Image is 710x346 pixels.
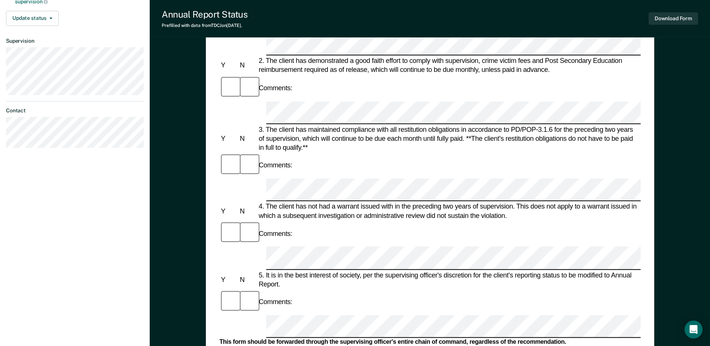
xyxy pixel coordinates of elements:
[162,23,247,28] div: Prefilled with data from TDCJ on [DATE] .
[685,321,703,339] div: Open Intercom Messenger
[219,207,238,216] div: Y
[257,57,641,75] div: 2. The client has demonstrated a good faith effort to comply with supervision, crime victim fees ...
[219,134,238,143] div: Y
[238,134,257,143] div: N
[257,202,641,220] div: 4. The client has not had a warrant issued with in the preceding two years of supervision. This d...
[257,84,294,92] div: Comments:
[238,61,257,70] div: N
[162,9,247,20] div: Annual Report Status
[238,207,257,216] div: N
[257,125,641,152] div: 3. The client has maintained compliance with all restitution obligations in accordance to PD/POP-...
[257,297,294,306] div: Comments:
[219,275,238,284] div: Y
[257,270,641,288] div: 5. It is in the best interest of society, per the supervising officer's discretion for the client...
[238,275,257,284] div: N
[257,161,294,170] div: Comments:
[257,229,294,238] div: Comments:
[649,12,698,25] button: Download Form
[6,11,59,26] button: Update status
[6,107,144,114] dt: Contact
[6,38,144,44] dt: Supervision
[219,61,238,70] div: Y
